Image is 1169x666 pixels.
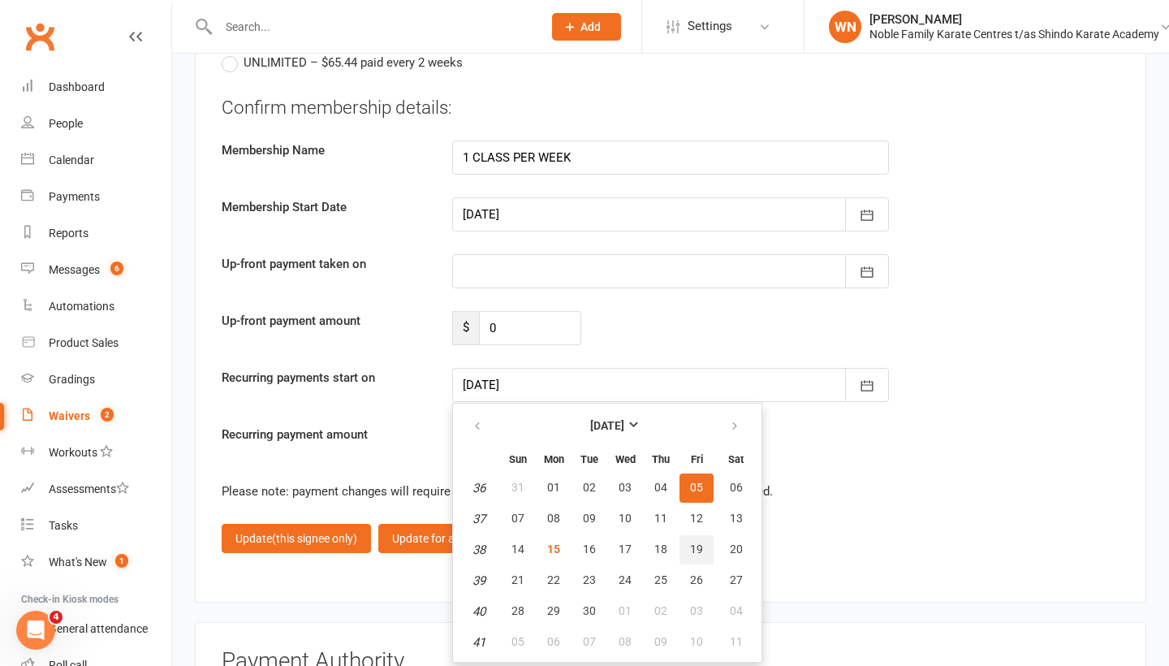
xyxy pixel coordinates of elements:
[608,566,642,595] button: 24
[654,512,667,525] span: 11
[691,453,703,465] small: Friday
[537,566,571,595] button: 22
[21,508,171,544] a: Tasks
[244,53,463,70] span: UNLIMITED – $65.44 paid every 2 weeks
[730,573,743,586] span: 27
[49,117,83,130] div: People
[511,543,524,556] span: 14
[690,635,703,648] span: 10
[472,573,485,588] em: 39
[572,597,606,626] button: 30
[511,512,524,525] span: 07
[209,311,440,331] label: Up-front payment amount
[619,573,632,586] span: 24
[644,597,678,626] button: 02
[49,154,94,166] div: Calendar
[679,474,714,503] button: 05
[209,197,440,217] label: Membership Start Date
[49,409,90,422] div: Waivers
[730,481,743,494] span: 06
[583,543,596,556] span: 16
[50,611,63,624] span: 4
[730,604,743,617] span: 04
[472,512,485,526] em: 37
[21,252,171,288] a: Messages 6
[572,628,606,657] button: 07
[547,543,560,556] span: 15
[501,504,535,534] button: 07
[679,597,714,626] button: 03
[209,254,440,274] label: Up-front payment taken on
[644,474,678,503] button: 04
[49,263,100,276] div: Messages
[544,453,564,465] small: Monday
[49,190,100,203] div: Payments
[679,504,714,534] button: 12
[511,635,524,648] span: 05
[49,622,148,635] div: General attendance
[608,535,642,564] button: 17
[511,481,524,494] span: 31
[583,573,596,586] span: 23
[715,628,757,657] button: 11
[619,604,632,617] span: 01
[21,69,171,106] a: Dashboard
[730,635,743,648] span: 11
[501,535,535,564] button: 14
[19,16,60,57] a: Clubworx
[509,453,527,465] small: Sunday
[21,142,171,179] a: Calendar
[572,535,606,564] button: 16
[715,597,757,626] button: 04
[222,482,1119,501] div: Please note: payment changes will require consent from the waiver signee before they can be applied.
[644,535,678,564] button: 18
[590,419,624,432] strong: [DATE]
[21,471,171,508] a: Assessments
[222,95,1119,121] div: Confirm membership details:
[679,628,714,657] button: 10
[49,227,88,240] div: Reports
[209,141,440,160] label: Membership Name
[572,474,606,503] button: 02
[619,512,632,525] span: 10
[21,361,171,398] a: Gradings
[644,566,678,595] button: 25
[615,453,636,465] small: Wednesday
[715,504,757,534] button: 13
[608,474,642,503] button: 03
[547,604,560,617] span: 29
[730,512,743,525] span: 13
[537,597,571,626] button: 29
[688,8,732,45] span: Settings
[16,611,55,650] iframe: Intercom live chat
[49,482,129,495] div: Assessments
[21,398,171,435] a: Waivers 2
[572,504,606,534] button: 09
[619,543,632,556] span: 17
[869,12,1159,27] div: [PERSON_NAME]
[21,179,171,215] a: Payments
[222,524,371,553] button: Update(this signee only)
[715,474,757,503] button: 06
[214,15,531,38] input: Search...
[537,504,571,534] button: 08
[715,566,757,595] button: 27
[690,604,703,617] span: 03
[472,481,485,495] em: 36
[21,288,171,325] a: Automations
[644,628,678,657] button: 09
[608,597,642,626] button: 01
[547,635,560,648] span: 06
[583,512,596,525] span: 09
[472,604,485,619] em: 40
[272,532,357,545] span: (this signee only)
[690,543,703,556] span: 19
[21,435,171,471] a: Workouts
[679,535,714,564] button: 19
[101,408,114,422] span: 2
[547,512,560,525] span: 08
[21,215,171,252] a: Reports
[580,20,601,33] span: Add
[537,474,571,503] button: 01
[547,481,560,494] span: 01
